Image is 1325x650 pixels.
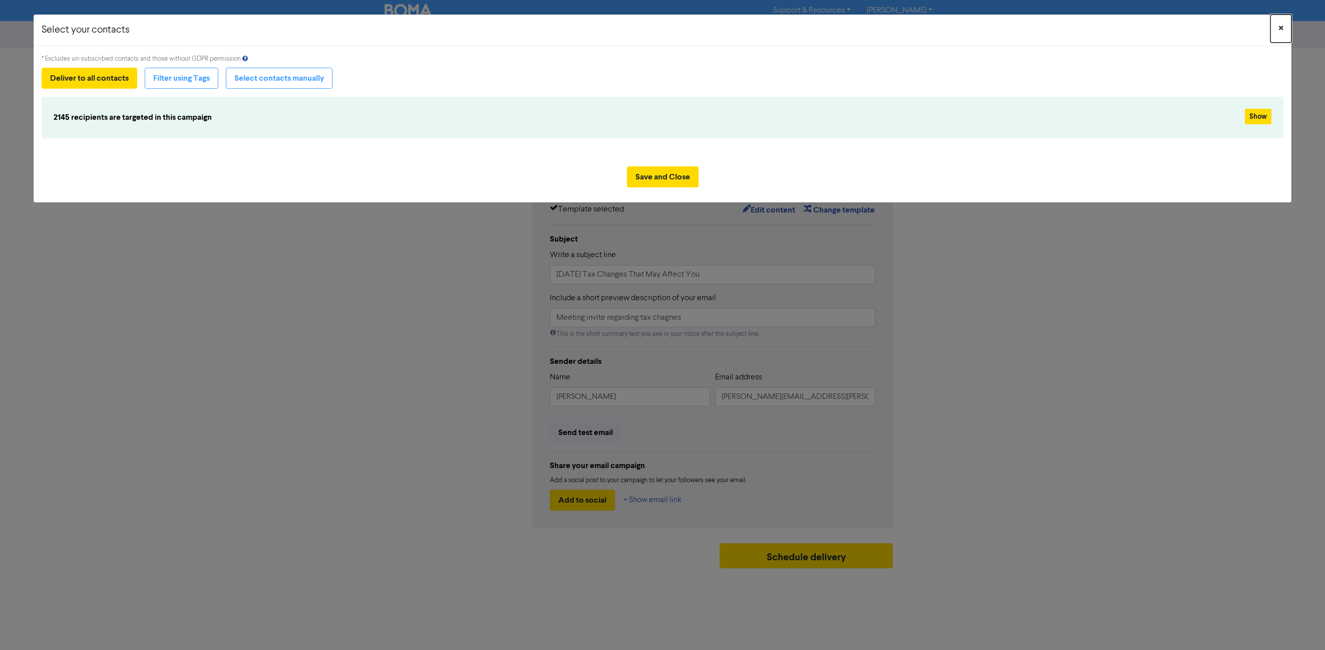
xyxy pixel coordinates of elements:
button: Show [1245,109,1271,124]
span: × [1278,21,1283,36]
iframe: Chat Widget [1275,602,1325,650]
h6: 2145 recipients are targeted in this campaign [54,113,1066,122]
button: Close [1270,15,1291,43]
button: Save and Close [627,166,699,187]
button: Select contacts manually [226,68,333,89]
span: and those without GDPR permission [140,56,248,63]
h5: Select your contacts [42,23,130,38]
div: * Excludes un-subscribed contacts [42,54,1283,64]
button: Deliver to all contacts [42,68,137,89]
button: Filter using Tags [145,68,218,89]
